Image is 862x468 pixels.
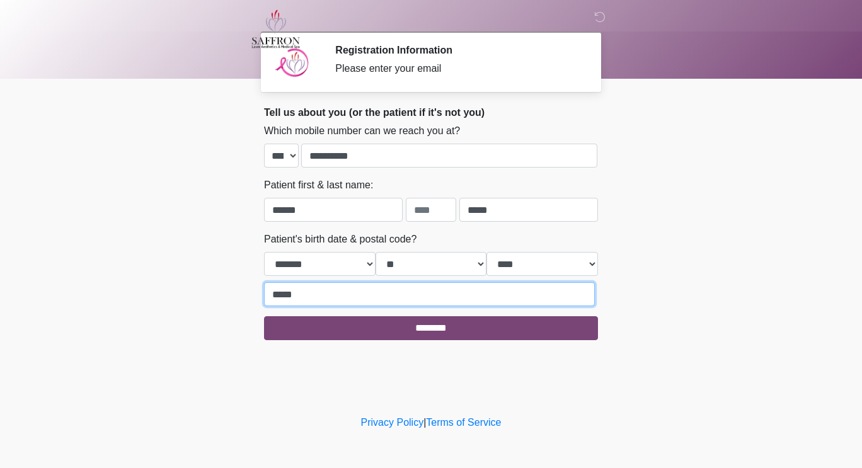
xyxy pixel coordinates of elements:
a: | [423,417,426,428]
label: Patient first & last name: [264,178,373,193]
h2: Tell us about you (or the patient if it's not you) [264,106,598,118]
img: Saffron Laser Aesthetics and Medical Spa Logo [251,9,301,49]
a: Privacy Policy [361,417,424,428]
label: Patient's birth date & postal code? [264,232,417,247]
label: Which mobile number can we reach you at? [264,123,460,139]
img: Agent Avatar [273,44,311,82]
a: Terms of Service [426,417,501,428]
div: Please enter your email [335,61,579,76]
